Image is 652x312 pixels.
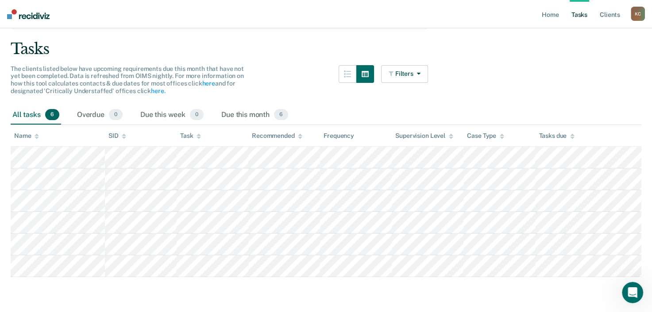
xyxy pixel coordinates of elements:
div: Tasks due [539,132,575,140]
div: Due this week0 [139,105,205,125]
a: here [151,87,164,94]
iframe: Intercom live chat [622,282,643,303]
div: Tasks [11,40,641,58]
div: Due this month6 [220,105,290,125]
button: KC [631,7,645,21]
div: Supervision Level [395,132,453,140]
div: Case Type [467,132,504,140]
div: SID [108,132,127,140]
div: Recommended [252,132,302,140]
div: Frequency [324,132,354,140]
span: The clients listed below have upcoming requirements due this month that have not yet been complet... [11,65,244,94]
button: Filters [381,65,428,83]
img: Recidiviz [7,9,50,19]
div: Name [14,132,39,140]
span: 6 [274,109,288,121]
div: Task [180,132,201,140]
span: 0 [190,109,204,121]
div: K C [631,7,645,21]
div: All tasks6 [11,105,61,125]
a: here [202,80,215,87]
div: Overdue0 [75,105,124,125]
span: 0 [109,109,123,121]
span: 6 [45,109,59,121]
